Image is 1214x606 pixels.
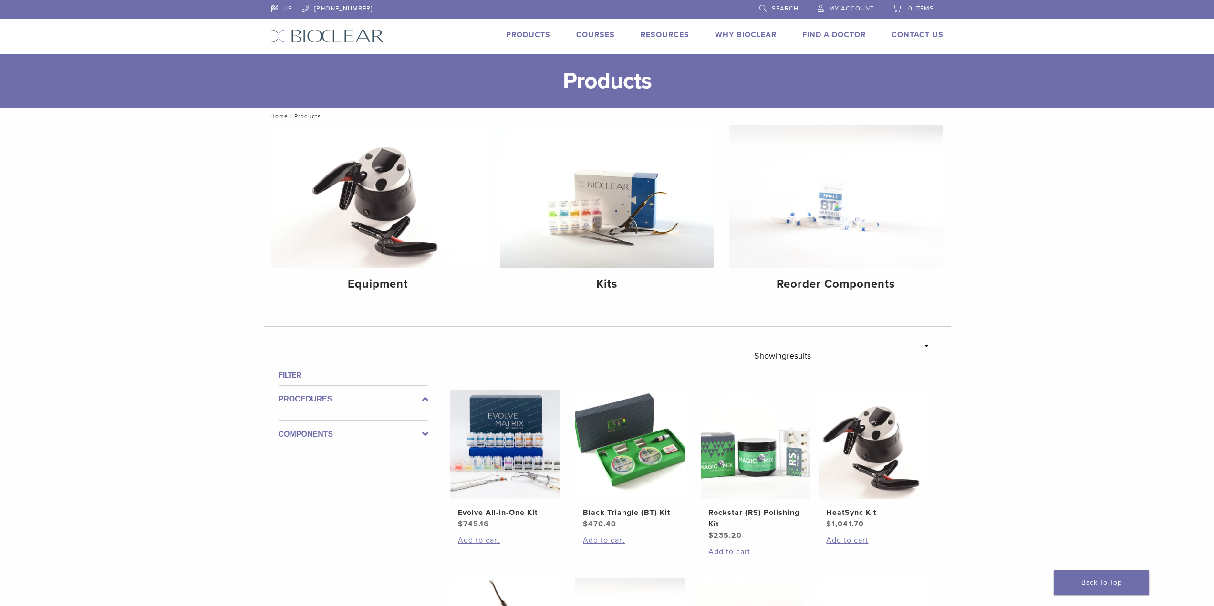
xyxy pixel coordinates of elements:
[458,519,489,529] bdi: 745.16
[288,114,294,119] span: /
[708,507,803,530] h2: Rockstar (RS) Polishing Kit
[829,5,874,12] span: My Account
[729,125,943,268] img: Reorder Components
[583,519,616,529] bdi: 470.40
[450,390,560,499] img: Evolve All-in-One Kit
[708,546,803,557] a: Add to cart: “Rockstar (RS) Polishing Kit”
[500,125,714,268] img: Kits
[715,30,777,40] a: Why Bioclear
[641,30,689,40] a: Resources
[701,390,810,499] img: Rockstar (RS) Polishing Kit
[1054,570,1149,595] a: Back To Top
[268,113,288,120] a: Home
[819,390,928,499] img: HeatSync Kit
[458,534,552,546] a: Add to cart: “Evolve All-in-One Kit”
[802,30,866,40] a: Find A Doctor
[575,390,686,530] a: Black Triangle (BT) KitBlack Triangle (BT) Kit $470.40
[264,108,951,125] nav: Products
[279,370,428,381] h4: Filter
[892,30,944,40] a: Contact Us
[737,276,935,293] h4: Reorder Components
[583,519,588,529] span: $
[729,125,943,299] a: Reorder Components
[708,531,714,540] span: $
[826,507,921,518] h2: HeatSync Kit
[576,30,615,40] a: Courses
[583,534,677,546] a: Add to cart: “Black Triangle (BT) Kit”
[508,276,706,293] h4: Kits
[506,30,550,40] a: Products
[826,534,921,546] a: Add to cart: “HeatSync Kit”
[271,125,485,299] a: Equipment
[772,5,799,12] span: Search
[450,390,561,530] a: Evolve All-in-One KitEvolve All-in-One Kit $745.16
[271,29,384,43] img: Bioclear
[575,390,685,499] img: Black Triangle (BT) Kit
[458,519,463,529] span: $
[271,125,485,268] img: Equipment
[708,531,742,540] bdi: 235.20
[700,390,811,541] a: Rockstar (RS) Polishing KitRockstar (RS) Polishing Kit $235.20
[279,393,428,405] label: Procedures
[500,125,714,299] a: Kits
[754,346,811,366] p: Showing results
[818,390,929,530] a: HeatSync KitHeatSync Kit $1,041.70
[583,507,677,518] h2: Black Triangle (BT) Kit
[279,276,477,293] h4: Equipment
[826,519,831,529] span: $
[826,519,864,529] bdi: 1,041.70
[908,5,934,12] span: 0 items
[279,429,428,440] label: Components
[458,507,552,518] h2: Evolve All-in-One Kit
